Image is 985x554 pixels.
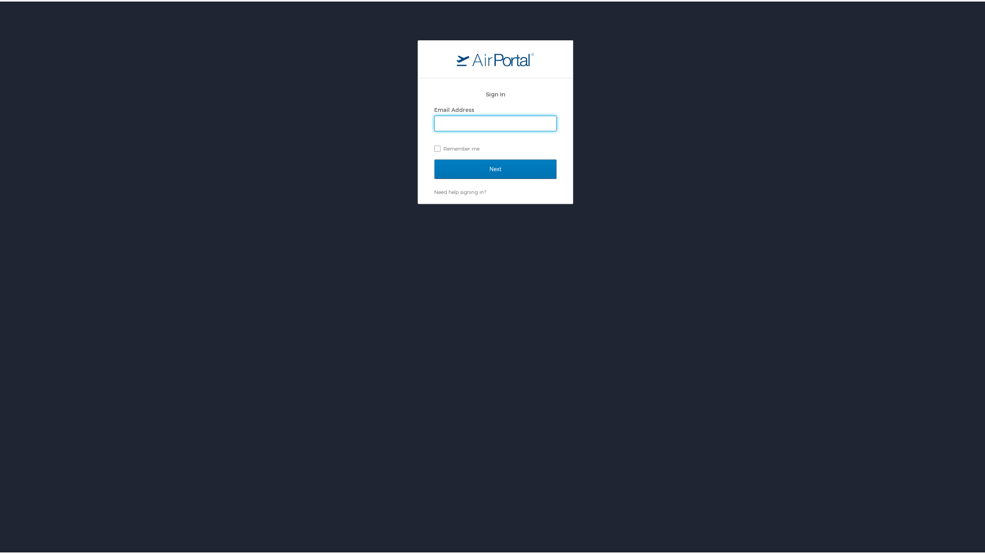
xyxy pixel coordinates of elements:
[434,105,474,111] label: Email Address
[434,88,557,97] h2: Sign In
[434,158,557,177] input: Next
[434,141,557,153] label: Remember me
[434,187,486,194] a: Need help signing in?
[457,51,534,65] img: logo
